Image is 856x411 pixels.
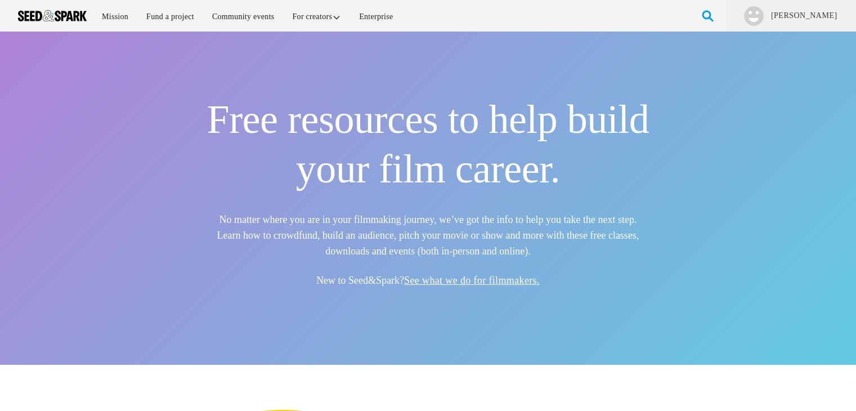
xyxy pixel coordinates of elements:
img: user.png [744,6,764,26]
a: Enterprise [351,5,401,29]
a: Mission [94,5,136,29]
a: See what we do for filmmakers. [404,275,540,286]
h1: Free resources to help build your film career. [207,95,649,194]
img: Seed amp; Spark [18,10,87,21]
h5: New to Seed&Spark? [207,272,649,288]
h5: No matter where you are in your filmmaking journey, we’ve got the info to help you take the next ... [207,212,649,259]
a: [PERSON_NAME] [770,10,838,21]
a: Community events [204,5,283,29]
a: Fund a project [138,5,202,29]
a: For creators [285,5,349,29]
